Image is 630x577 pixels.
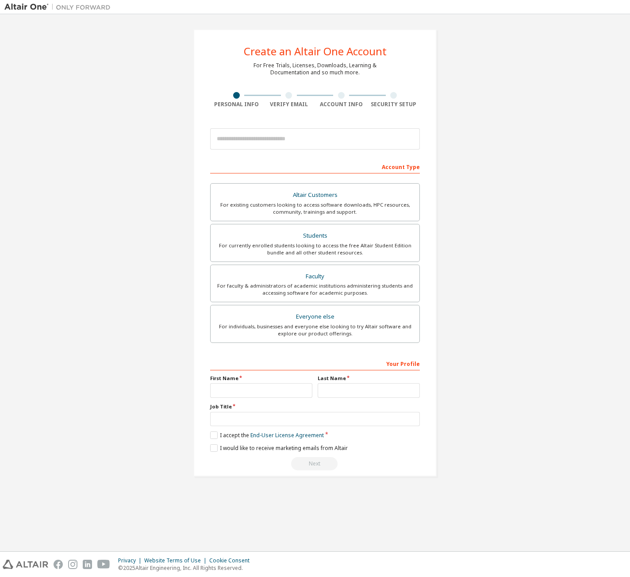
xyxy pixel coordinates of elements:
[210,375,312,382] label: First Name
[216,282,414,296] div: For faculty & administrators of academic institutions administering students and accessing softwa...
[3,560,48,569] img: altair_logo.svg
[210,444,348,452] label: I would like to receive marketing emails from Altair
[209,557,255,564] div: Cookie Consent
[68,560,77,569] img: instagram.svg
[216,311,414,323] div: Everyone else
[250,431,324,439] a: End-User License Agreement
[118,564,255,572] p: © 2025 Altair Engineering, Inc. All Rights Reserved.
[83,560,92,569] img: linkedin.svg
[210,159,420,173] div: Account Type
[210,403,420,410] label: Job Title
[244,46,387,57] div: Create an Altair One Account
[210,431,324,439] label: I accept the
[54,560,63,569] img: facebook.svg
[144,557,209,564] div: Website Terms of Use
[216,242,414,256] div: For currently enrolled students looking to access the free Altair Student Edition bundle and all ...
[216,230,414,242] div: Students
[216,270,414,283] div: Faculty
[210,101,263,108] div: Personal Info
[216,323,414,337] div: For individuals, businesses and everyone else looking to try Altair software and explore our prod...
[4,3,115,12] img: Altair One
[318,375,420,382] label: Last Name
[216,201,414,215] div: For existing customers looking to access software downloads, HPC resources, community, trainings ...
[118,557,144,564] div: Privacy
[97,560,110,569] img: youtube.svg
[315,101,368,108] div: Account Info
[368,101,420,108] div: Security Setup
[210,457,420,470] div: Read and acccept EULA to continue
[254,62,376,76] div: For Free Trials, Licenses, Downloads, Learning & Documentation and so much more.
[210,356,420,370] div: Your Profile
[216,189,414,201] div: Altair Customers
[263,101,315,108] div: Verify Email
